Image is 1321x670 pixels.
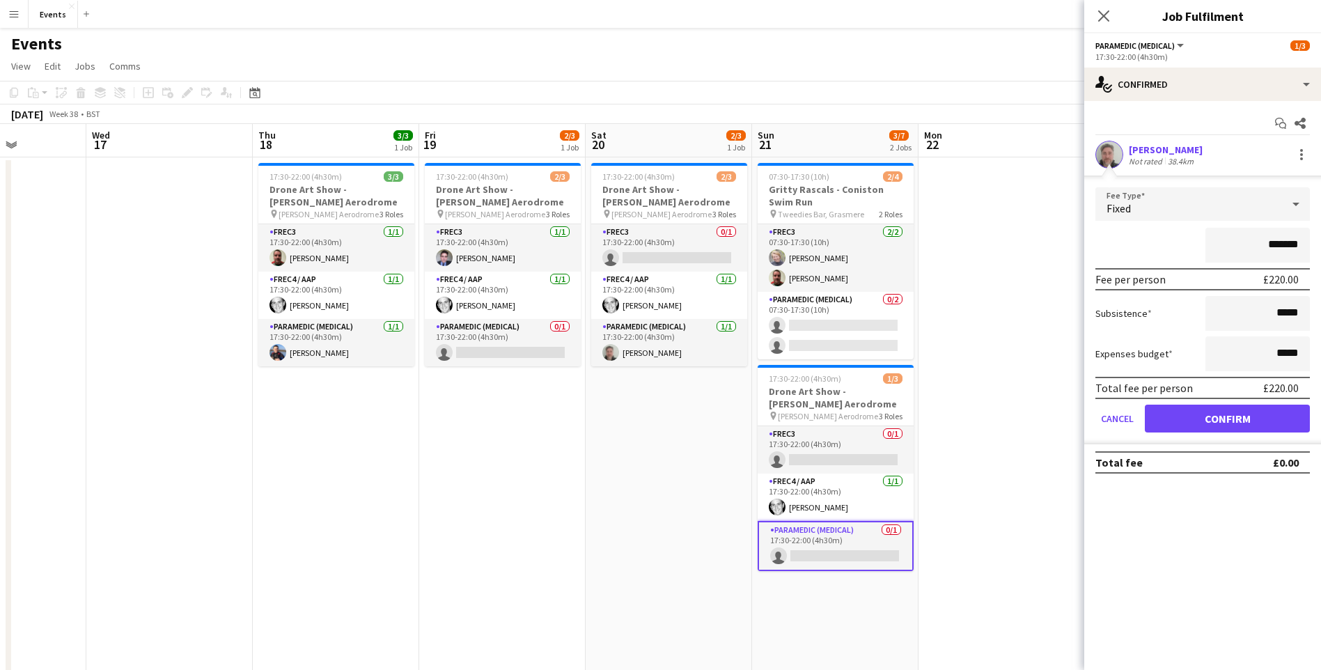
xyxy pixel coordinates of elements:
span: 22 [922,137,942,153]
span: 3/3 [384,171,403,182]
button: Confirm [1145,405,1310,433]
div: Confirmed [1084,68,1321,101]
span: [PERSON_NAME] Aerodrome [279,209,379,219]
span: 2/3 [717,171,736,182]
span: 07:30-17:30 (10h) [769,171,829,182]
div: Total fee [1095,455,1143,469]
a: Edit [39,57,66,75]
div: 1 Job [561,142,579,153]
app-card-role: FREC30/117:30-22:00 (4h30m) [758,426,914,474]
span: Wed [92,129,110,141]
span: 21 [756,137,774,153]
span: 2/3 [560,130,579,141]
button: Cancel [1095,405,1139,433]
app-job-card: 17:30-22:00 (4h30m)2/3Drone Art Show - [PERSON_NAME] Aerodrome [PERSON_NAME] Aerodrome3 RolesFREC... [425,163,581,366]
h3: Drone Art Show - [PERSON_NAME] Aerodrome [425,183,581,208]
span: 17:30-22:00 (4h30m) [269,171,342,182]
a: Comms [104,57,146,75]
div: 38.4km [1165,156,1196,166]
span: 3/3 [393,130,413,141]
h1: Events [11,33,62,54]
span: 3 Roles [546,209,570,219]
app-card-role: Paramedic (Medical)1/117:30-22:00 (4h30m)[PERSON_NAME] [258,319,414,366]
span: Sat [591,129,607,141]
span: 1/3 [883,373,902,384]
app-card-role: FREC4 / AAP1/117:30-22:00 (4h30m)[PERSON_NAME] [425,272,581,319]
span: 3 Roles [712,209,736,219]
span: Paramedic (Medical) [1095,40,1175,51]
span: Tweedies Bar, Grasmere [778,209,864,219]
div: £220.00 [1263,272,1299,286]
span: Mon [924,129,942,141]
app-card-role: FREC4 / AAP1/117:30-22:00 (4h30m)[PERSON_NAME] [591,272,747,319]
div: Not rated [1129,156,1165,166]
app-card-role: FREC4 / AAP1/117:30-22:00 (4h30m)[PERSON_NAME] [758,474,914,521]
app-job-card: 17:30-22:00 (4h30m)3/3Drone Art Show - [PERSON_NAME] Aerodrome [PERSON_NAME] Aerodrome3 RolesFREC... [258,163,414,366]
span: 2/3 [726,130,746,141]
span: View [11,60,31,72]
h3: Drone Art Show - [PERSON_NAME] Aerodrome [258,183,414,208]
span: 2/3 [550,171,570,182]
span: 1/3 [1290,40,1310,51]
app-card-role: FREC31/117:30-22:00 (4h30m)[PERSON_NAME] [258,224,414,272]
span: 17:30-22:00 (4h30m) [769,373,841,384]
span: Fri [425,129,436,141]
app-card-role: Paramedic (Medical)1/117:30-22:00 (4h30m)[PERSON_NAME] [591,319,747,366]
h3: Drone Art Show - [PERSON_NAME] Aerodrome [758,385,914,410]
span: 2 Roles [879,209,902,219]
span: 17 [90,137,110,153]
app-card-role: FREC31/117:30-22:00 (4h30m)[PERSON_NAME] [425,224,581,272]
div: Fee per person [1095,272,1166,286]
div: 1 Job [727,142,745,153]
label: Expenses budget [1095,348,1173,360]
span: 17:30-22:00 (4h30m) [602,171,675,182]
span: 2/4 [883,171,902,182]
span: Fixed [1107,201,1131,215]
span: Jobs [75,60,95,72]
div: 2 Jobs [890,142,912,153]
div: 17:30-22:00 (4h30m) [1095,52,1310,62]
div: £0.00 [1273,455,1299,469]
span: 20 [589,137,607,153]
div: £220.00 [1263,381,1299,395]
app-card-role: FREC30/117:30-22:00 (4h30m) [591,224,747,272]
span: 3/7 [889,130,909,141]
span: Edit [45,60,61,72]
a: Jobs [69,57,101,75]
a: View [6,57,36,75]
app-card-role: FREC32/207:30-17:30 (10h)[PERSON_NAME][PERSON_NAME] [758,224,914,292]
h3: Job Fulfilment [1084,7,1321,25]
div: [DATE] [11,107,43,121]
span: 3 Roles [879,411,902,421]
span: 18 [256,137,276,153]
label: Subsistence [1095,307,1152,320]
span: Thu [258,129,276,141]
span: [PERSON_NAME] Aerodrome [611,209,712,219]
span: 17:30-22:00 (4h30m) [436,171,508,182]
div: 1 Job [394,142,412,153]
div: [PERSON_NAME] [1129,143,1203,156]
app-card-role: FREC4 / AAP1/117:30-22:00 (4h30m)[PERSON_NAME] [258,272,414,319]
span: 19 [423,137,436,153]
button: Events [29,1,78,28]
div: Total fee per person [1095,381,1193,395]
app-job-card: 07:30-17:30 (10h)2/4Gritty Rascals - Coniston Swim Run Tweedies Bar, Grasmere2 RolesFREC32/207:30... [758,163,914,359]
app-card-role: Paramedic (Medical)0/207:30-17:30 (10h) [758,292,914,359]
span: Week 38 [46,109,81,119]
app-card-role: Paramedic (Medical)0/117:30-22:00 (4h30m) [425,319,581,366]
span: [PERSON_NAME] Aerodrome [778,411,878,421]
span: 3 Roles [380,209,403,219]
span: Sun [758,129,774,141]
app-job-card: 17:30-22:00 (4h30m)1/3Drone Art Show - [PERSON_NAME] Aerodrome [PERSON_NAME] Aerodrome3 RolesFREC... [758,365,914,571]
div: BST [86,109,100,119]
h3: Gritty Rascals - Coniston Swim Run [758,183,914,208]
button: Paramedic (Medical) [1095,40,1186,51]
span: [PERSON_NAME] Aerodrome [445,209,545,219]
app-card-role: Paramedic (Medical)0/117:30-22:00 (4h30m) [758,521,914,571]
app-job-card: 17:30-22:00 (4h30m)2/3Drone Art Show - [PERSON_NAME] Aerodrome [PERSON_NAME] Aerodrome3 RolesFREC... [591,163,747,366]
